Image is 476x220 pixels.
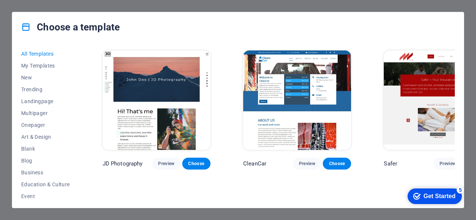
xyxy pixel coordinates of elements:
[12,12,18,18] img: logo_orange.svg
[188,161,205,167] span: Choose
[21,190,70,202] button: Event
[21,98,70,104] span: Landingpage
[21,107,70,119] button: Multipager
[82,44,125,49] div: Keywords by Traffic
[103,50,210,150] img: JD Photography
[21,60,70,72] button: My Templates
[21,193,70,199] span: Event
[21,146,70,152] span: Blank
[21,158,70,164] span: Blog
[21,170,70,175] span: Business
[12,19,18,25] img: website_grey.svg
[21,178,70,190] button: Education & Culture
[182,158,210,170] button: Choose
[22,8,54,15] div: Get Started
[28,44,67,49] div: Domain Overview
[243,160,266,167] p: CleanCar
[74,43,80,49] img: tab_keywords_by_traffic_grey.svg
[21,75,70,81] span: New
[21,51,70,57] span: All Templates
[21,21,120,33] h4: Choose a template
[21,134,70,140] span: Art & Design
[293,158,321,170] button: Preview
[434,158,462,170] button: Preview
[21,95,70,107] button: Landingpage
[158,161,174,167] span: Preview
[55,1,62,9] div: 5
[299,161,315,167] span: Preview
[21,167,70,178] button: Business
[21,119,70,131] button: Onepager
[21,143,70,155] button: Blank
[21,86,70,92] span: Trending
[323,158,351,170] button: Choose
[6,4,60,19] div: Get Started 5 items remaining, 0% complete
[21,181,70,187] span: Education & Culture
[21,110,70,116] span: Multipager
[21,122,70,128] span: Onepager
[21,12,36,18] div: v 4.0.25
[384,160,397,167] p: Safer
[21,131,70,143] button: Art & Design
[329,161,345,167] span: Choose
[21,83,70,95] button: Trending
[21,63,70,69] span: My Templates
[243,50,351,150] img: CleanCar
[103,160,143,167] p: JD Photography
[21,48,70,60] button: All Templates
[440,161,456,167] span: Preview
[152,158,180,170] button: Preview
[21,72,70,83] button: New
[20,43,26,49] img: tab_domain_overview_orange.svg
[19,19,82,25] div: Domain: [DOMAIN_NAME]
[21,155,70,167] button: Blog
